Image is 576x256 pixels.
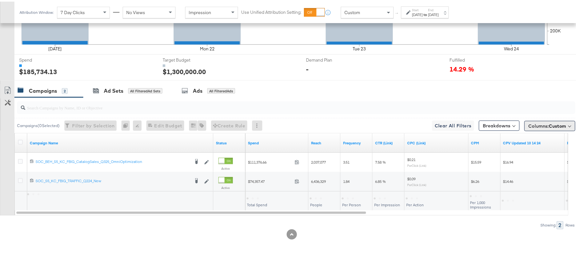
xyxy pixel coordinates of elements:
[540,222,557,226] div: Showing:
[189,8,211,14] span: Impression
[104,86,123,93] div: Ad Sets
[423,11,428,15] strong: to
[19,65,57,75] div: $185,734.13
[407,162,426,166] sub: Per Click (Link)
[375,139,402,144] a: The number of clicks received on a link in your ad divided by the number of impressions.
[375,158,386,163] span: 7.58 %
[407,156,416,160] span: $0.21
[218,184,233,188] label: Active
[503,158,514,163] span: $16.94
[470,199,491,208] span: Per 1,000 Impressions
[200,45,215,50] text: Mon 22
[375,177,386,182] span: 6.85 %
[412,6,423,11] label: Start:
[193,86,202,93] div: Ads
[36,177,190,183] a: SOC_S5_KC_FBIG_TRAFFIC_Q224_New
[435,120,472,128] span: Clear All Filters
[36,158,190,163] div: SOC_BEH_S5_KC_FBIG_CatalogSales_Q325_OmniOptimization
[19,55,67,62] span: Spend
[207,87,235,92] div: All Filtered Ads
[449,55,498,62] span: Fulfilled
[311,158,326,163] span: 2,037,077
[407,139,466,144] a: The average cost for each link click you've received from your ad.
[247,201,267,206] span: Total Spend
[126,8,145,14] span: No Views
[343,158,350,163] span: 3.51
[248,139,306,144] a: The total amount spent to date.
[248,158,292,163] span: $111,376.66
[343,177,350,182] span: 1.84
[428,6,439,11] label: End:
[471,177,480,182] span: $6.26
[503,139,562,144] a: Updated Adobe CPV
[432,119,474,129] button: Clear All Filters
[306,55,354,62] span: Demand Plan
[557,220,564,228] div: 2
[449,63,474,72] span: 14.29 %
[394,11,400,13] span: ↑
[30,139,211,144] a: Your campaign name.
[241,8,301,14] label: Use Unified Attribution Setting:
[216,139,243,144] a: Shows the current state of your Ad Campaign.
[36,158,190,164] a: SOC_BEH_S5_KC_FBIG_CatalogSales_Q325_OmniOptimization
[504,45,519,50] text: Wed 24
[471,139,498,144] a: The average cost you've paid to have 1,000 impressions of your ad.
[310,201,322,206] span: People
[412,11,423,16] div: [DATE]
[218,165,233,169] label: Active
[342,201,361,206] span: Per Person
[565,222,575,226] div: Rows
[62,87,68,92] div: 2
[29,86,57,93] div: Campaigns
[163,55,211,62] span: Target Budget
[503,177,514,182] span: $14.46
[471,158,481,163] span: $15.59
[306,63,309,72] div: -
[524,119,575,130] button: Columns:Custom
[529,121,566,128] span: Columns:
[121,119,133,129] div: 0
[17,121,60,127] div: Campaigns ( 0 Selected)
[479,119,520,129] button: Breakdowns
[61,8,85,14] span: 7 Day Clicks
[549,122,566,127] span: Custom
[19,9,54,13] div: Attribution Window:
[343,139,370,144] a: The average number of times your ad was served to each person.
[344,8,360,14] span: Custom
[163,65,206,75] div: $1,300,000.00
[374,201,400,206] span: Per Impression
[353,45,366,50] text: Tue 23
[36,177,190,182] div: SOC_S5_KC_FBIG_TRAFFIC_Q224_New
[311,139,338,144] a: The number of people your ad was served to.
[407,175,416,180] span: $0.09
[248,177,292,182] span: $74,357.47
[406,201,424,206] span: Per Action
[311,177,326,182] span: 6,436,329
[407,181,426,185] sub: Per Click (Link)
[128,87,162,92] div: All Filtered Ad Sets
[428,11,439,16] div: [DATE]
[48,45,62,50] text: [DATE]
[25,97,524,110] input: Search Campaigns by Name, ID or Objective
